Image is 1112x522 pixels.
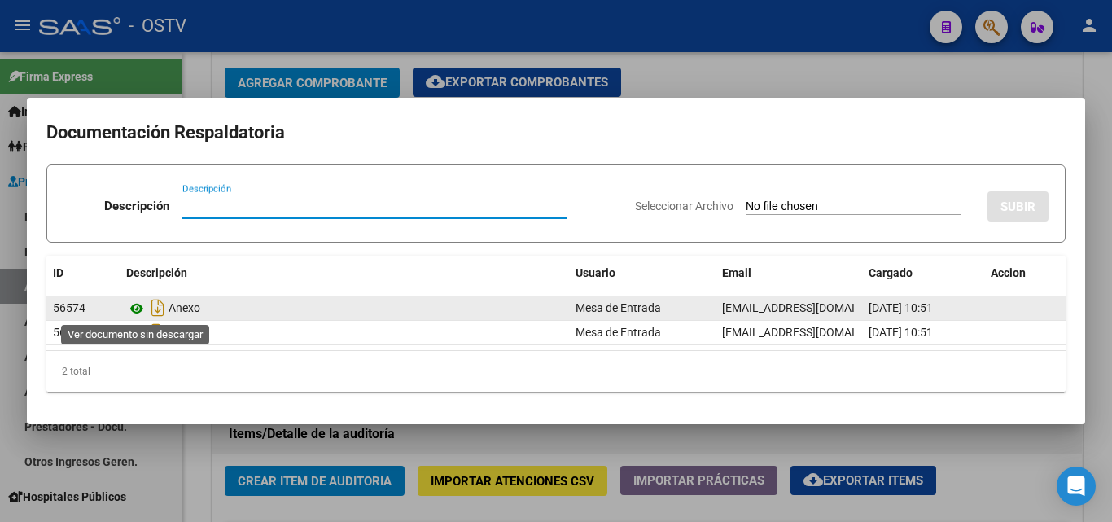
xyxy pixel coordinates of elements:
span: [EMAIL_ADDRESS][DOMAIN_NAME] [722,301,903,314]
div: Anexo [126,295,563,321]
span: Usuario [576,266,615,279]
span: ID [53,266,63,279]
span: SUBIR [1000,200,1035,214]
span: Email [722,266,751,279]
h2: Documentación Respaldatoria [46,117,1066,148]
datatable-header-cell: Descripción [120,256,569,291]
span: Mesa de Entrada [576,326,661,339]
datatable-header-cell: Cargado [862,256,984,291]
datatable-header-cell: Accion [984,256,1066,291]
span: [DATE] 10:51 [869,326,933,339]
div: Open Intercom Messenger [1057,467,1096,506]
span: Descripción [126,266,187,279]
button: SUBIR [987,191,1049,222]
datatable-header-cell: ID [46,256,120,291]
i: Descargar documento [147,319,169,345]
i: Descargar documento [147,295,169,321]
span: 56573 [53,326,85,339]
span: [DATE] 10:51 [869,301,933,314]
div: Factura [126,319,563,345]
span: Accion [991,266,1026,279]
p: Descripción [104,197,169,216]
span: [EMAIL_ADDRESS][DOMAIN_NAME] [722,326,903,339]
span: Cargado [869,266,913,279]
span: Seleccionar Archivo [635,200,733,213]
span: 56574 [53,301,85,314]
datatable-header-cell: Email [716,256,862,291]
datatable-header-cell: Usuario [569,256,716,291]
div: 2 total [46,351,1066,392]
span: Mesa de Entrada [576,301,661,314]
